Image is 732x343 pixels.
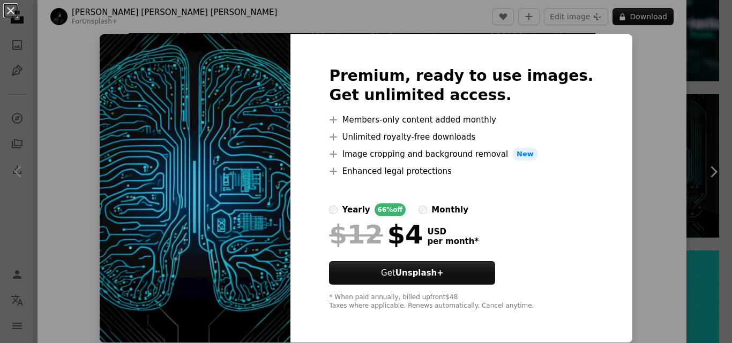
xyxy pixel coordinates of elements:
div: yearly [342,203,370,216]
span: New [512,148,538,161]
li: Image cropping and background removal [329,148,593,161]
li: Enhanced legal protections [329,165,593,178]
li: Unlimited royalty-free downloads [329,131,593,143]
h2: Premium, ready to use images. Get unlimited access. [329,66,593,105]
span: USD [427,227,479,237]
div: 66% off [375,203,406,216]
li: Members-only content added monthly [329,113,593,126]
div: $4 [329,220,423,248]
img: premium_photo-1682756540097-6a887bbcf9b0 [100,34,290,342]
button: GetUnsplash+ [329,261,495,285]
strong: Unsplash+ [395,268,444,278]
div: monthly [431,203,468,216]
input: monthly [419,205,427,214]
input: yearly66%off [329,205,338,214]
span: $12 [329,220,383,248]
span: per month * [427,237,479,246]
div: * When paid annually, billed upfront $48 Taxes where applicable. Renews automatically. Cancel any... [329,293,593,310]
